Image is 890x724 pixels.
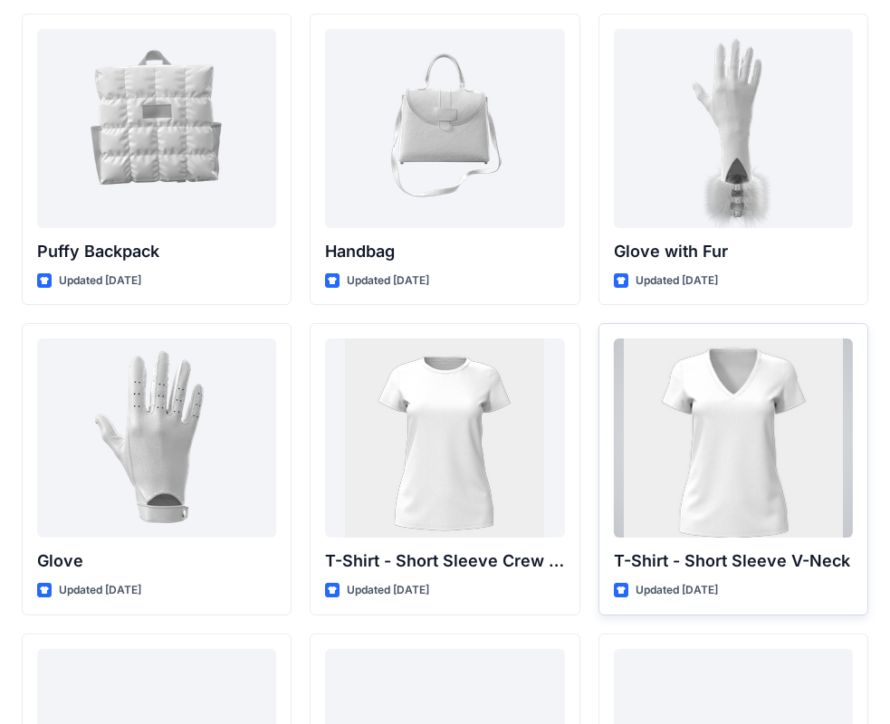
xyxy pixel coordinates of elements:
[37,548,276,574] p: Glove
[37,29,276,228] a: Puffy Backpack
[37,239,276,264] p: Puffy Backpack
[347,271,429,291] p: Updated [DATE]
[325,239,564,264] p: Handbag
[614,338,853,538] a: T-Shirt - Short Sleeve V-Neck
[347,581,429,600] p: Updated [DATE]
[614,29,853,228] a: Glove with Fur
[325,29,564,228] a: Handbag
[59,581,141,600] p: Updated [DATE]
[37,338,276,538] a: Glove
[636,271,718,291] p: Updated [DATE]
[325,548,564,574] p: T-Shirt - Short Sleeve Crew Neck
[614,239,853,264] p: Glove with Fur
[325,338,564,538] a: T-Shirt - Short Sleeve Crew Neck
[59,271,141,291] p: Updated [DATE]
[614,548,853,574] p: T-Shirt - Short Sleeve V-Neck
[636,581,718,600] p: Updated [DATE]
